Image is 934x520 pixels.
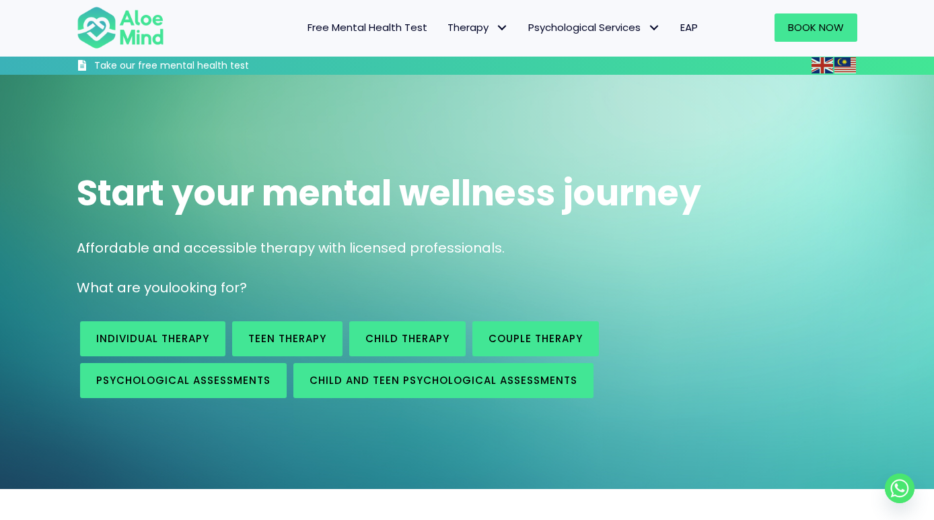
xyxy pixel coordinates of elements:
span: Psychological Services: submenu [644,18,663,38]
a: Take our free mental health test [77,59,321,75]
span: Child and Teen Psychological assessments [310,373,577,387]
span: Psychological Services [528,20,660,34]
span: Couple therapy [489,331,583,346]
a: Malay [834,57,857,73]
a: Child Therapy [349,321,466,356]
span: Book Now [788,20,844,34]
a: English [812,57,834,73]
img: ms [834,57,856,73]
a: Child and Teen Psychological assessments [293,363,594,398]
a: Book Now [775,13,857,42]
a: Couple therapy [472,321,599,356]
a: Whatsapp [885,474,914,503]
span: Child Therapy [365,331,450,346]
a: Psychological ServicesPsychological Services: submenu [518,13,670,42]
span: What are you [77,278,168,297]
span: Free Mental Health Test [308,20,427,34]
span: Therapy [447,20,508,34]
span: EAP [680,20,698,34]
p: Affordable and accessible therapy with licensed professionals. [77,238,857,258]
span: looking for? [168,278,247,297]
a: Psychological assessments [80,363,287,398]
a: Free Mental Health Test [297,13,437,42]
span: Start your mental wellness journey [77,168,701,218]
a: EAP [670,13,708,42]
span: Individual therapy [96,331,209,346]
a: Teen Therapy [232,321,343,356]
a: TherapyTherapy: submenu [437,13,518,42]
span: Therapy: submenu [492,18,511,38]
img: en [812,57,833,73]
nav: Menu [182,13,708,42]
img: Aloe mind Logo [77,5,164,50]
span: Teen Therapy [248,331,326,346]
a: Individual therapy [80,321,225,356]
span: Psychological assessments [96,373,271,387]
h3: Take our free mental health test [94,59,321,73]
